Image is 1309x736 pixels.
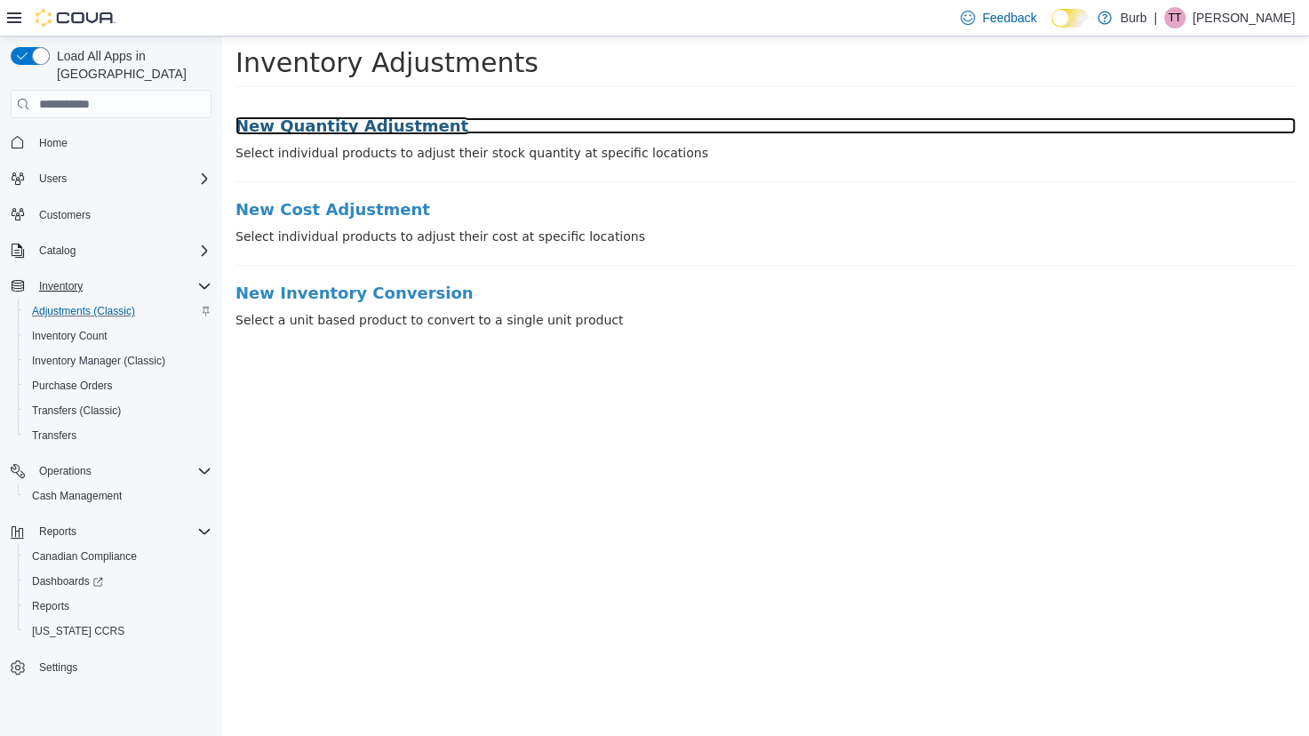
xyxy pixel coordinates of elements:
span: Catalog [32,240,212,261]
span: Users [32,168,212,189]
div: Tyler Trombley [1164,7,1185,28]
p: Select individual products to adjust their stock quantity at specific locations [13,108,1074,126]
span: Adjustments (Classic) [25,300,212,322]
span: Purchase Orders [32,379,113,393]
p: [PERSON_NAME] [1193,7,1295,28]
a: Adjustments (Classic) [25,300,142,322]
span: Inventory [39,279,83,293]
span: Transfers (Classic) [25,400,212,421]
span: Settings [39,660,77,675]
button: Cash Management [18,484,219,508]
span: Adjustments (Classic) [32,304,135,318]
button: Inventory Count [18,324,219,348]
a: New Inventory Conversion [13,248,1074,266]
button: Operations [32,460,99,482]
span: Washington CCRS [25,620,212,642]
a: Inventory Manager (Classic) [25,350,172,372]
span: Transfers [25,425,212,446]
nav: Complex example [11,122,212,726]
a: Transfers (Classic) [25,400,128,421]
span: Operations [39,464,92,478]
a: Reports [25,596,76,617]
p: | [1153,7,1157,28]
button: Users [32,168,74,189]
span: Purchase Orders [25,375,212,396]
span: Cash Management [32,489,122,503]
span: [US_STATE] CCRS [32,624,124,638]
span: Reports [32,599,69,613]
button: Settings [4,654,219,680]
span: Home [32,131,212,153]
button: Users [4,166,219,191]
a: Purchase Orders [25,375,120,396]
a: Canadian Compliance [25,546,144,567]
button: Inventory Manager (Classic) [18,348,219,373]
a: Dashboards [18,569,219,594]
a: Home [32,132,75,154]
button: Transfers [18,423,219,448]
img: Cova [36,9,116,27]
a: Settings [32,657,84,678]
button: Inventory [4,274,219,299]
button: Operations [4,459,219,484]
button: Adjustments (Classic) [18,299,219,324]
span: Reports [32,521,212,542]
span: Reports [39,524,76,539]
span: Canadian Compliance [25,546,212,567]
a: [US_STATE] CCRS [25,620,132,642]
a: New Cost Adjustment [13,164,1074,182]
button: Customers [4,202,219,228]
button: Reports [18,594,219,619]
span: Inventory [32,276,212,297]
span: Inventory Count [25,325,212,347]
span: Home [39,136,68,150]
span: Cash Management [25,485,212,507]
p: Burb [1121,7,1147,28]
button: Purchase Orders [18,373,219,398]
span: Dashboards [32,574,103,588]
span: TT [1169,7,1182,28]
a: Cash Management [25,485,129,507]
span: Transfers (Classic) [32,404,121,418]
a: Transfers [25,425,84,446]
span: Feedback [982,9,1036,27]
span: Transfers [32,428,76,443]
span: Inventory Adjustments [13,11,316,42]
button: Inventory [32,276,90,297]
a: Dashboards [25,571,110,592]
span: Reports [25,596,212,617]
button: Catalog [4,238,219,263]
span: Inventory Manager (Classic) [25,350,212,372]
button: Catalog [32,240,83,261]
button: Reports [32,521,84,542]
span: Users [39,172,67,186]
a: New Quantity Adjustment [13,81,1074,99]
span: Customers [39,208,91,222]
button: [US_STATE] CCRS [18,619,219,644]
span: Customers [32,204,212,226]
span: Canadian Compliance [32,549,137,564]
span: Load All Apps in [GEOGRAPHIC_DATA] [50,47,212,83]
span: Settings [32,656,212,678]
a: Customers [32,204,98,226]
input: Dark Mode [1051,9,1089,28]
span: Inventory Manager (Classic) [32,354,165,368]
button: Transfers (Classic) [18,398,219,423]
span: Operations [32,460,212,482]
span: Dashboards [25,571,212,592]
button: Canadian Compliance [18,544,219,569]
button: Home [4,129,219,155]
button: Reports [4,519,219,544]
span: Catalog [39,244,76,258]
a: Inventory Count [25,325,115,347]
p: Select a unit based product to convert to a single unit product [13,275,1074,293]
span: Inventory Count [32,329,108,343]
p: Select individual products to adjust their cost at specific locations [13,191,1074,210]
